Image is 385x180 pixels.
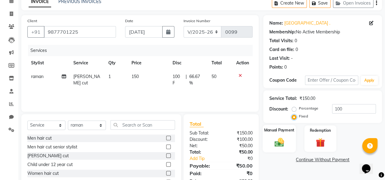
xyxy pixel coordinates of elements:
div: No Active Membership [269,29,376,35]
th: Service [70,56,105,70]
div: Net: [185,143,221,149]
a: Add Tip [185,155,227,162]
th: Action [233,56,253,70]
div: - [291,55,293,62]
input: Search or Scan [110,120,175,130]
div: Discount: [269,106,288,112]
label: Fixed [299,114,308,119]
div: Child under 12 year cut [27,161,73,168]
button: +91 [27,26,44,38]
div: Total: [185,149,221,155]
div: Men hair cut [27,135,52,141]
div: Service Total: [269,95,297,102]
div: Last Visit: [269,55,290,62]
a: Continue Without Payment [264,157,381,163]
div: 0 [284,64,287,70]
div: Services [28,45,257,56]
label: Percentage [299,106,318,111]
span: 50 [212,74,216,79]
a: [GEOGRAPHIC_DATA] . [284,20,330,26]
img: _gift.svg [313,137,328,148]
span: | [186,73,187,86]
div: ₹50.00 [221,162,257,169]
div: ₹100.00 [221,136,257,143]
div: Discount: [185,136,221,143]
th: Disc [169,56,208,70]
span: 66.67 % [189,73,205,86]
div: ₹50.00 [221,143,257,149]
div: 0 [295,38,297,44]
span: 1 [108,74,111,79]
div: ₹0 [221,170,257,177]
span: 100 F [173,73,183,86]
label: Manual Payment [264,127,295,133]
span: Total [190,121,204,127]
span: 150 [131,74,139,79]
th: Total [208,56,233,70]
div: ₹150.00 [221,130,257,136]
label: Invoice Number [184,18,210,24]
div: Paid: [185,170,221,177]
div: [PERSON_NAME] cut [27,153,69,159]
div: ₹50.00 [221,149,257,155]
input: Enter Offer / Coupon Code [305,76,358,85]
div: Coupon Code [269,77,305,83]
label: Redemption [310,128,331,133]
div: Sub Total: [185,130,221,136]
div: Membership: [269,29,296,35]
span: raman [31,74,44,79]
label: Client [27,18,37,24]
img: _cash.svg [271,137,287,148]
th: Qty [105,56,128,70]
div: Points: [269,64,283,70]
div: Payable: [185,162,221,169]
div: Name: [269,20,283,26]
div: 0 [296,46,298,53]
th: Stylist [27,56,70,70]
div: Women hair cut [27,170,59,177]
button: Apply [361,76,378,85]
span: [PERSON_NAME] cut [73,74,100,86]
label: Date [125,18,133,24]
th: Price [128,56,169,70]
div: Total Visits: [269,38,293,44]
div: ₹0 [227,155,257,162]
div: Men hair cut senior stylist [27,144,77,150]
div: ₹150.00 [299,95,315,102]
input: Search by Name/Mobile/Email/Code [44,26,116,38]
iframe: chat widget [359,156,379,174]
div: Card on file: [269,46,294,53]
